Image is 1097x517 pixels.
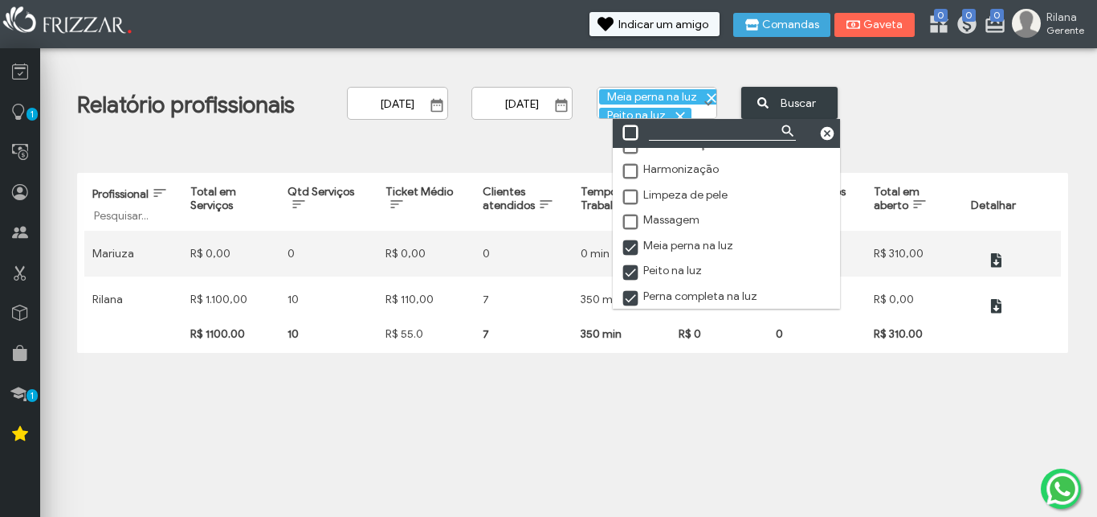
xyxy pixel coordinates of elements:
[92,207,174,224] input: Pesquisar...
[962,9,976,22] span: 0
[475,231,573,277] td: 0
[471,87,573,120] input: Data Final
[987,281,1023,318] button: ui-button
[475,180,573,231] th: Clientes atendidos: activate to sort column ascending
[602,109,689,122] span: Peito na luz
[190,185,236,212] span: Total em Serviços
[483,185,535,212] span: Clientes atendidos
[573,277,671,322] td: 350 min
[866,180,964,231] th: Total em aberto: activate to sort column ascending
[182,322,280,346] td: R$ 1100.00
[762,19,819,31] span: Comandas
[874,185,920,212] span: Total em aberto
[377,231,475,277] td: R$ 0,00
[279,277,377,322] td: 10
[27,108,38,121] span: 1
[818,125,836,142] a: Close
[971,199,1016,212] span: Detalhar
[621,188,728,203] label: Limpeza de pele
[92,187,149,201] span: Profissional
[377,180,475,231] th: Ticket Médio: activate to sort column ascending
[621,289,757,304] label: Perna completa na luz
[279,180,377,231] th: Qtd Serviços: activate to sort column ascending
[866,277,964,322] td: R$ 0,00
[768,322,866,346] td: 0
[279,322,377,346] td: 10
[573,180,671,231] th: Tempo Trabalhado: activate to sort column ascending
[589,12,720,36] button: Indicar um amigo
[1046,24,1084,36] span: Gerente
[963,180,1061,231] th: Detalhar
[1046,10,1084,24] span: Rilana
[77,91,295,119] h1: Relatório profissionais
[649,125,796,141] input: Filter Input
[866,322,964,346] td: R$ 310.00
[475,322,573,346] td: 7
[573,231,671,277] td: 0 min
[866,231,964,277] td: R$ 310,00
[733,13,830,37] button: Comandas
[621,213,699,228] label: Massagem
[621,264,702,278] label: Peito na luz
[956,13,972,39] a: 0
[1043,470,1082,508] img: whatsapp.png
[984,13,1000,39] a: 0
[987,236,1023,272] button: ui-button
[347,87,448,120] input: Data Inicial
[550,97,573,113] button: Show Calendar
[581,185,639,212] span: Tempo Trabalhado
[279,231,377,277] td: 0
[27,389,38,402] span: 1
[990,9,1004,22] span: 0
[834,13,915,37] button: Gaveta
[671,322,769,346] td: R$ 0
[998,288,1012,312] span: ui-button
[182,231,280,277] td: R$ 0,00
[182,277,280,322] td: R$ 1.100,00
[602,90,720,104] span: Meia perna na luz
[863,19,903,31] span: Gaveta
[573,322,671,346] td: 350 min
[928,13,944,39] a: 0
[84,231,182,277] td: Mariuza
[84,277,182,322] td: Rilana
[288,185,354,199] span: Qtd Serviços
[426,97,448,113] button: Show Calendar
[385,185,453,199] span: Ticket Médio
[618,19,708,31] span: Indicar um amigo
[182,180,280,231] th: Total em Serviços
[741,87,838,119] button: Buscar
[1012,9,1089,41] a: Rilana Gerente
[377,322,475,346] td: R$ 55.0
[84,180,182,231] th: Profissional: activate to sort column ascending
[621,239,733,253] label: Meia perna na luz
[621,162,719,177] label: Harmonização
[475,277,573,322] td: 7
[998,242,1012,266] span: ui-button
[377,277,475,322] td: R$ 110,00
[770,91,826,116] span: Buscar
[934,9,948,22] span: 0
